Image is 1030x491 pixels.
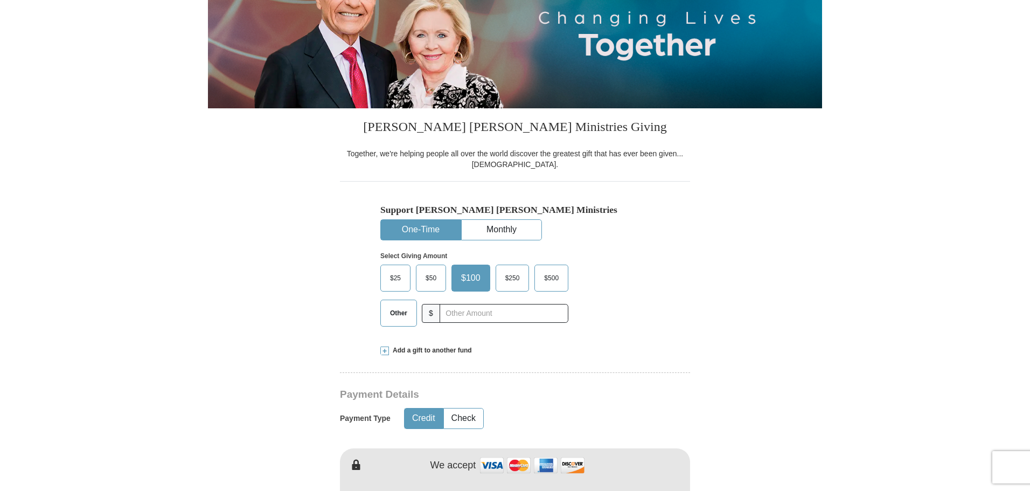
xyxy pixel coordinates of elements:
[430,460,476,472] h4: We accept
[478,454,586,477] img: credit cards accepted
[539,270,564,286] span: $500
[340,389,615,401] h3: Payment Details
[500,270,525,286] span: $250
[340,108,690,148] h3: [PERSON_NAME] [PERSON_NAME] Ministries Giving
[405,409,443,428] button: Credit
[380,252,447,260] strong: Select Giving Amount
[380,204,650,216] h5: Support [PERSON_NAME] [PERSON_NAME] Ministries
[340,148,690,170] div: Together, we're helping people all over the world discover the greatest gift that has ever been g...
[420,270,442,286] span: $50
[422,304,440,323] span: $
[462,220,541,240] button: Monthly
[444,409,483,428] button: Check
[385,270,406,286] span: $25
[456,270,486,286] span: $100
[340,414,391,423] h5: Payment Type
[389,346,472,355] span: Add a gift to another fund
[440,304,568,323] input: Other Amount
[385,305,413,321] span: Other
[381,220,461,240] button: One-Time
